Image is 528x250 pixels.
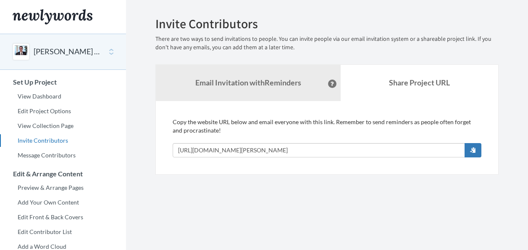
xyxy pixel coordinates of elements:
button: [PERSON_NAME] 80th Birthday - SECRET PROJECT 😉 [34,46,102,57]
strong: Email Invitation with Reminders [195,78,301,87]
img: Newlywords logo [13,9,92,24]
div: Copy the website URL below and email everyone with this link. Remember to send reminders as peopl... [173,118,481,157]
h3: Edit & Arrange Content [0,170,126,178]
h2: Invite Contributors [155,17,499,31]
iframe: Opens a widget where you can chat to one of our agents [463,225,520,246]
p: There are two ways to send invitations to people. You can invite people via our email invitation ... [155,35,499,52]
b: Share Project URL [389,78,450,87]
h3: Set Up Project [0,78,126,86]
